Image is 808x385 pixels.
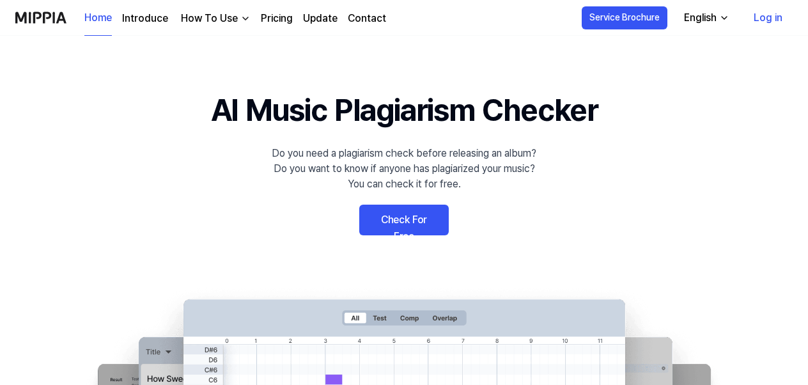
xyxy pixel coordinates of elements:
a: Introduce [122,11,168,26]
a: Pricing [261,11,293,26]
a: Contact [348,11,386,26]
a: Update [303,11,338,26]
button: How To Use [178,11,251,26]
img: down [240,13,251,24]
h1: AI Music Plagiarism Checker [211,87,598,133]
a: Check For Free [359,205,449,235]
div: How To Use [178,11,240,26]
div: Do you need a plagiarism check before releasing an album? Do you want to know if anyone has plagi... [272,146,536,192]
button: Service Brochure [582,6,667,29]
div: English [681,10,719,26]
button: English [674,5,737,31]
a: Home [84,1,112,36]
